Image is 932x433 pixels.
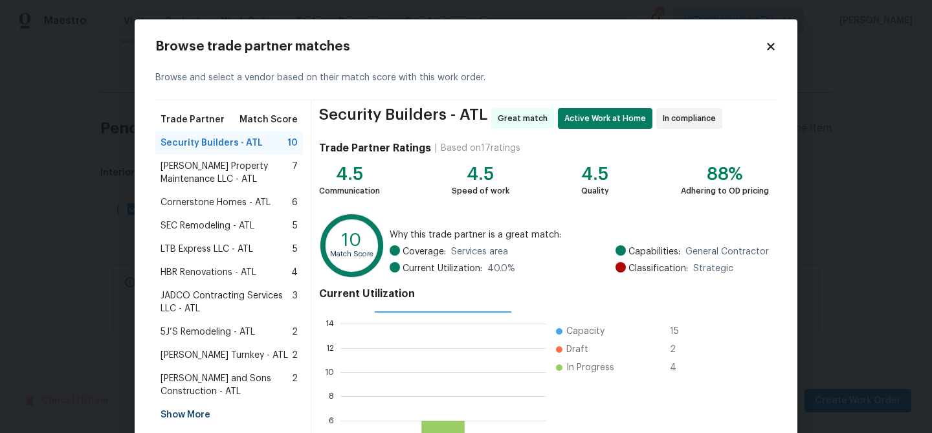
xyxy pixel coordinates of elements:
[293,219,298,232] span: 5
[161,137,263,150] span: Security Builders - ATL
[566,361,614,374] span: In Progress
[319,184,380,197] div: Communication
[155,40,765,53] h2: Browse trade partner matches
[319,168,380,181] div: 4.5
[155,403,303,427] div: Show More
[628,262,688,275] span: Classification:
[293,289,298,315] span: 3
[681,168,769,181] div: 88%
[670,325,691,338] span: 15
[628,245,680,258] span: Capabilities:
[431,142,441,155] div: |
[566,325,605,338] span: Capacity
[325,368,334,376] text: 10
[319,108,487,129] span: Security Builders - ATL
[319,287,769,300] h4: Current Utilization
[581,168,609,181] div: 4.5
[292,349,298,362] span: 2
[452,184,509,197] div: Speed of work
[693,262,733,275] span: Strategic
[685,245,769,258] span: General Contractor
[161,196,271,209] span: Cornerstone Homes - ATL
[161,219,254,232] span: SEC Remodeling - ATL
[487,262,515,275] span: 40.0 %
[342,231,362,249] text: 10
[670,361,691,374] span: 4
[403,245,446,258] span: Coverage:
[403,262,482,275] span: Current Utilization:
[161,372,292,398] span: [PERSON_NAME] and Sons Construction - ATL
[292,160,298,186] span: 7
[326,344,334,352] text: 12
[581,184,609,197] div: Quality
[441,142,520,155] div: Based on 17 ratings
[161,160,292,186] span: [PERSON_NAME] Property Maintenance LLC - ATL
[161,326,255,339] span: 5J’S Remodeling - ATL
[293,243,298,256] span: 5
[161,266,256,279] span: HBR Renovations - ATL
[292,196,298,209] span: 6
[161,113,225,126] span: Trade Partner
[670,343,691,356] span: 2
[330,250,373,258] text: Match Score
[452,168,509,181] div: 4.5
[319,142,431,155] h4: Trade Partner Ratings
[239,113,298,126] span: Match Score
[292,372,298,398] span: 2
[663,112,721,125] span: In compliance
[292,326,298,339] span: 2
[451,245,508,258] span: Services area
[291,266,298,279] span: 4
[161,289,293,315] span: JADCO Contracting Services LLC - ATL
[161,349,288,362] span: [PERSON_NAME] Turnkey - ATL
[329,392,334,400] text: 8
[155,56,777,100] div: Browse and select a vendor based on their match score with this work order.
[498,112,553,125] span: Great match
[326,320,334,328] text: 14
[329,417,334,425] text: 6
[287,137,298,150] span: 10
[566,343,588,356] span: Draft
[564,112,651,125] span: Active Work at Home
[681,184,769,197] div: Adhering to OD pricing
[161,243,253,256] span: LTB Express LLC - ATL
[390,228,769,241] span: Why this trade partner is a great match:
